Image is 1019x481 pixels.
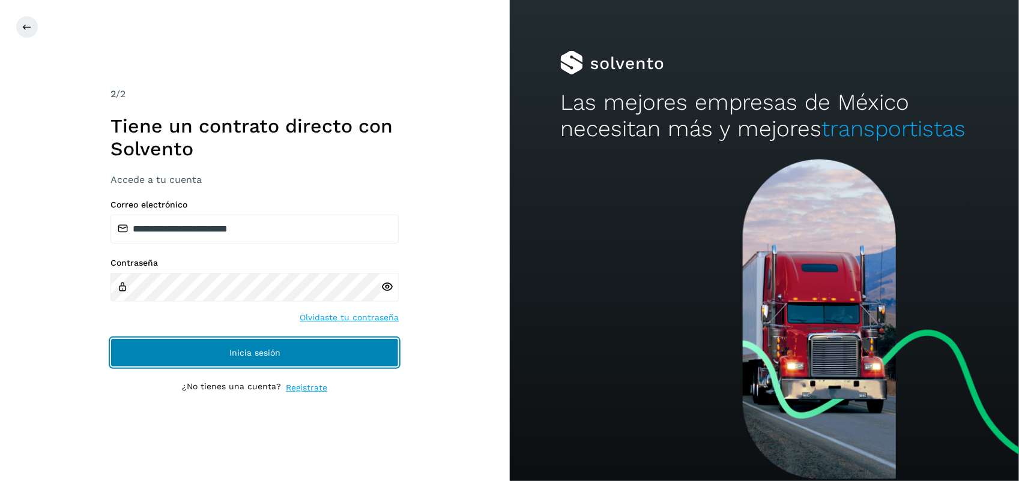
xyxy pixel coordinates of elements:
[110,200,399,210] label: Correo electrónico
[110,338,399,367] button: Inicia sesión
[110,258,399,268] label: Contraseña
[300,311,399,324] a: Olvidaste tu contraseña
[110,87,399,101] div: /2
[110,174,399,185] h3: Accede a tu cuenta
[229,348,280,357] span: Inicia sesión
[821,116,966,142] span: transportistas
[110,88,116,100] span: 2
[286,381,327,394] a: Regístrate
[560,89,968,143] h2: Las mejores empresas de México necesitan más y mejores
[182,381,281,394] p: ¿No tienes una cuenta?
[110,115,399,161] h1: Tiene un contrato directo con Solvento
